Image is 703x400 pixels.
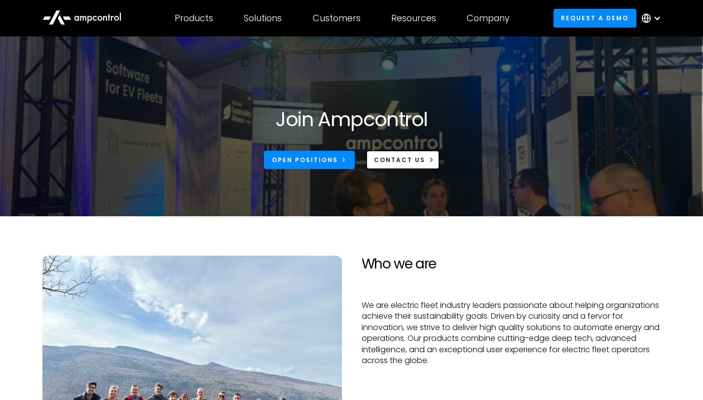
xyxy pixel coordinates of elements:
[175,13,213,24] div: Products
[391,13,436,24] div: Resources
[554,9,636,27] a: Request a demo
[367,151,439,169] a: CONTACT US
[313,13,361,24] div: Customers
[275,107,427,131] h1: Join Ampcontrol
[272,156,338,165] div: Open Positions
[244,13,282,24] div: Solutions
[362,256,661,272] h2: Who we are
[264,151,355,169] a: Open Positions
[374,156,425,165] div: CONTACT US
[467,13,510,24] div: Company
[362,300,661,366] p: We are electric fleet industry leaders passionate about helping organizations achieve their susta...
